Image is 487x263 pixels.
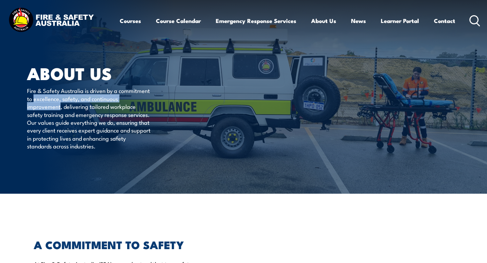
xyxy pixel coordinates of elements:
[381,12,419,30] a: Learner Portal
[75,40,114,44] div: Keywords by Traffic
[311,12,336,30] a: About Us
[19,11,33,16] div: v 4.0.25
[120,12,141,30] a: Courses
[434,12,455,30] a: Contact
[11,11,16,16] img: logo_orange.svg
[27,87,150,150] p: Fire & Safety Australia is driven by a commitment to excellence, safety, and continuous improveme...
[11,18,16,23] img: website_grey.svg
[18,18,74,23] div: Domain: [DOMAIN_NAME]
[34,240,212,249] h2: A COMMITMENT TO SAFETY
[26,40,61,44] div: Domain Overview
[216,12,296,30] a: Emergency Response Services
[27,66,194,80] h1: About Us
[351,12,366,30] a: News
[18,39,24,45] img: tab_domain_overview_orange.svg
[156,12,201,30] a: Course Calendar
[67,39,73,45] img: tab_keywords_by_traffic_grey.svg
